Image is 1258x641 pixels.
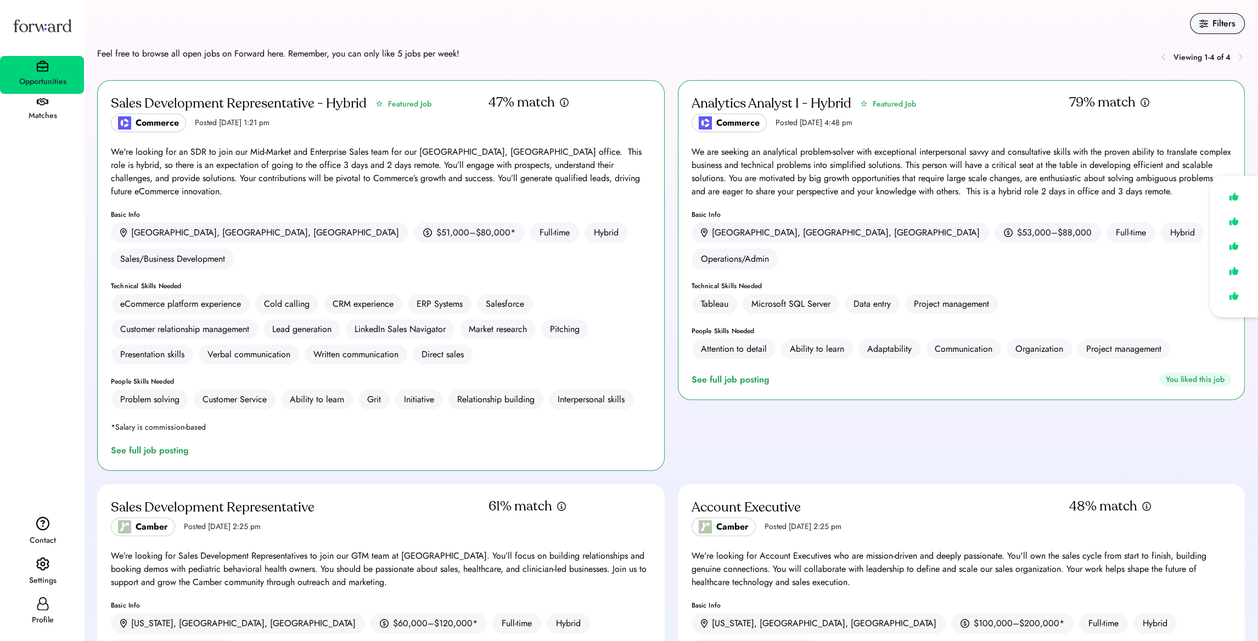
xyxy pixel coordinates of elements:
[184,521,261,532] div: Posted [DATE] 2:25 pm
[974,617,1059,630] div: $100,000–$200,000
[37,98,48,106] img: handshake.svg
[97,47,459,60] div: Feel free to browse all open jobs on Forward here. Remember, you can only like 5 jobs per week!
[692,95,851,113] div: Analytics Analyst I - Hybrid
[692,602,1232,609] div: Basic Info
[1004,228,1013,238] img: money.svg
[1226,213,1242,229] img: like.svg
[1161,222,1204,243] div: Hybrid
[935,342,992,356] div: Communication
[853,297,891,311] div: Data entry
[1212,17,1235,30] div: Filters
[367,393,381,406] div: Grit
[585,222,628,243] div: Hybrid
[131,617,356,630] div: [US_STATE], [GEOGRAPHIC_DATA], [GEOGRAPHIC_DATA]
[118,520,131,533] img: camberhealth_logo.jpeg
[530,222,579,243] div: Full-time
[436,226,510,239] div: $51,000–$80,000
[111,378,651,385] div: People Skills Needed
[355,323,446,336] div: LinkedIn Sales Navigator
[423,228,432,238] img: money.svg
[1199,19,1208,28] img: filters.svg
[111,423,206,431] div: *Salary is commission-based
[131,226,399,239] div: [GEOGRAPHIC_DATA], [GEOGRAPHIC_DATA], [GEOGRAPHIC_DATA]
[692,145,1232,198] div: We are seeking an analytical problem-solver with exceptional interpersonal savvy and consultative...
[118,116,131,130] img: poweredbycommerce_logo.jpeg
[1226,189,1242,205] img: like.svg
[1069,94,1136,111] div: 79% match
[701,619,707,628] img: location.svg
[264,297,310,311] div: Cold calling
[313,348,398,361] div: Written communication
[1107,222,1155,243] div: Full-time
[1086,342,1161,356] div: Project management
[136,520,168,533] div: Camber
[333,297,394,311] div: CRM experience
[272,323,332,336] div: Lead generation
[701,342,767,356] div: Attention to detail
[111,283,651,289] div: Technical Skills Needed
[712,617,936,630] div: [US_STATE], [GEOGRAPHIC_DATA], [GEOGRAPHIC_DATA]
[111,444,193,457] div: See full job posting
[790,342,844,356] div: Ability to learn
[11,9,74,42] img: Forward logo
[1142,501,1152,511] img: info.svg
[765,521,841,532] div: Posted [DATE] 2:25 pm
[692,373,774,386] a: See full job posting
[712,226,980,239] div: [GEOGRAPHIC_DATA], [GEOGRAPHIC_DATA], [GEOGRAPHIC_DATA]
[751,297,830,311] div: Microsoft SQL Server
[867,342,912,356] div: Adaptability
[203,393,267,406] div: Customer Service
[692,283,1232,289] div: Technical Skills Needed
[716,116,760,130] div: Commerce
[716,520,749,533] div: Camber
[557,501,566,511] img: info.svg
[486,297,524,311] div: Salesforce
[195,117,269,128] div: Posted [DATE] 1:21 pm
[111,602,651,609] div: Basic Info
[692,211,1232,218] div: Basic Info
[492,613,541,634] div: Full-time
[547,613,590,634] div: Hybrid
[1159,373,1231,386] div: You liked this job
[1,614,84,627] div: Profile
[1079,613,1128,634] div: Full-time
[1133,613,1177,634] div: Hybrid
[111,549,651,589] div: We’re looking for Sales Development Representatives to join our GTM team at [GEOGRAPHIC_DATA]. Yo...
[550,323,580,336] div: Pitching
[422,348,464,361] div: Direct sales
[388,98,431,110] div: Featured Job
[488,94,555,111] div: 47% match
[393,617,473,630] div: $60,000–$120,000
[1226,263,1242,279] img: like.svg
[692,549,1232,589] div: We're looking for Account Executives who are mission-driven and deeply passionate. You'll own the...
[111,249,234,269] div: Sales/Business Development
[699,520,712,533] img: camberhealth_logo.jpeg
[404,393,434,406] div: Initiative
[36,557,49,571] img: settings.svg
[1,534,84,547] div: Contact
[1173,52,1231,63] div: Viewing 1-4 of 4
[701,297,728,311] div: Tableau
[136,116,179,130] div: Commerce
[1,109,84,122] div: Matches
[701,228,707,238] img: location.svg
[1226,238,1242,254] img: like.svg
[961,618,969,628] img: money.svg
[692,328,1232,334] div: People Skills Needed
[469,323,527,336] div: Market research
[120,619,127,628] img: location.svg
[914,297,989,311] div: Project management
[1140,97,1150,108] img: info.svg
[558,393,625,406] div: Interpersonal skills
[692,249,778,269] div: Operations/Admin
[111,211,651,218] div: Basic Info
[559,97,569,108] img: info.svg
[36,516,49,531] img: contact.svg
[417,297,463,311] div: ERP Systems
[692,499,801,516] div: Account Executive
[776,117,852,128] div: Posted [DATE] 4:48 pm
[873,98,916,110] div: Featured Job
[1226,288,1242,304] img: like.svg
[37,60,48,72] img: briefcase.svg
